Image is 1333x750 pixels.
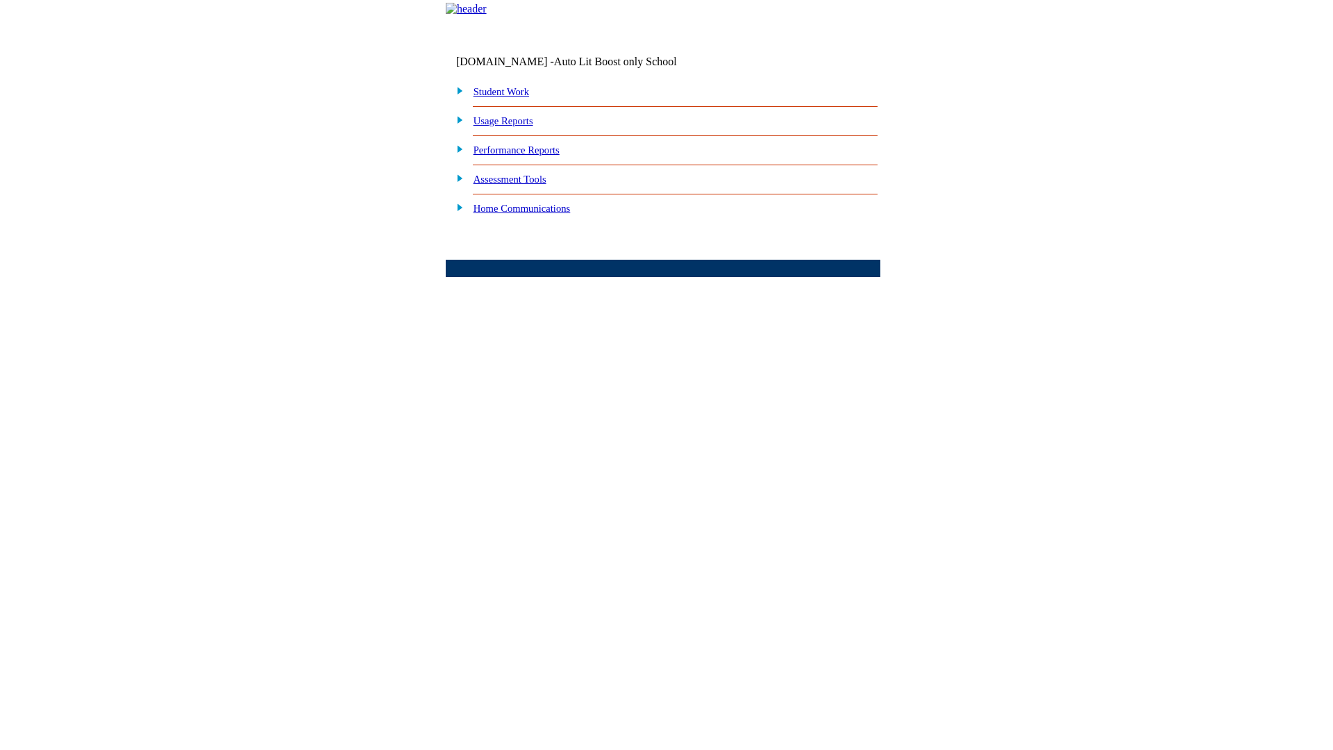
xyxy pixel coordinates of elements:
[449,201,464,213] img: plus.gif
[473,86,529,97] a: Student Work
[473,203,571,214] a: Home Communications
[456,56,712,68] td: [DOMAIN_NAME] -
[473,144,560,156] a: Performance Reports
[449,172,464,184] img: plus.gif
[473,174,546,185] a: Assessment Tools
[449,142,464,155] img: plus.gif
[449,113,464,126] img: plus.gif
[473,115,533,126] a: Usage Reports
[446,3,487,15] img: header
[449,84,464,97] img: plus.gif
[554,56,677,67] nobr: Auto Lit Boost only School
